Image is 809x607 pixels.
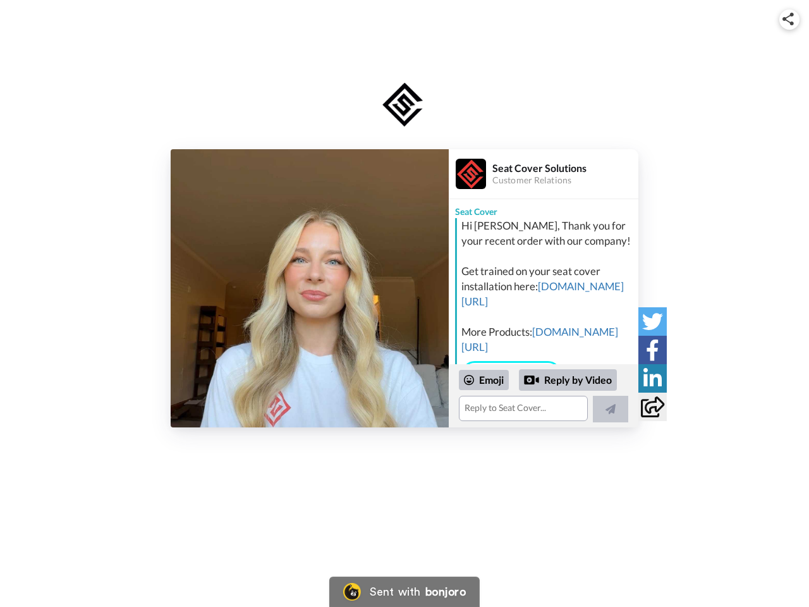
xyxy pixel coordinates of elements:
div: Emoji [459,370,509,390]
img: Profile Image [456,159,486,189]
img: 95eeafa8-4d89-4b03-ae92-39a6486a4593-thumb.jpg [171,149,449,427]
img: ic_share.svg [782,13,794,25]
div: Reply by Video [524,372,539,388]
div: Reply by Video [519,369,617,391]
div: Customer Relations [492,175,638,186]
div: Hi [PERSON_NAME], Thank you for your recent order with our company! Get trained on your seat cove... [461,218,635,355]
div: Seat Cover [449,199,638,218]
div: Seat Cover Solutions [492,162,638,174]
a: [DOMAIN_NAME][URL] [461,279,624,308]
a: [DOMAIN_NAME][URL] [461,325,618,353]
img: logo [379,80,430,130]
a: Install Videos [461,361,561,388]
